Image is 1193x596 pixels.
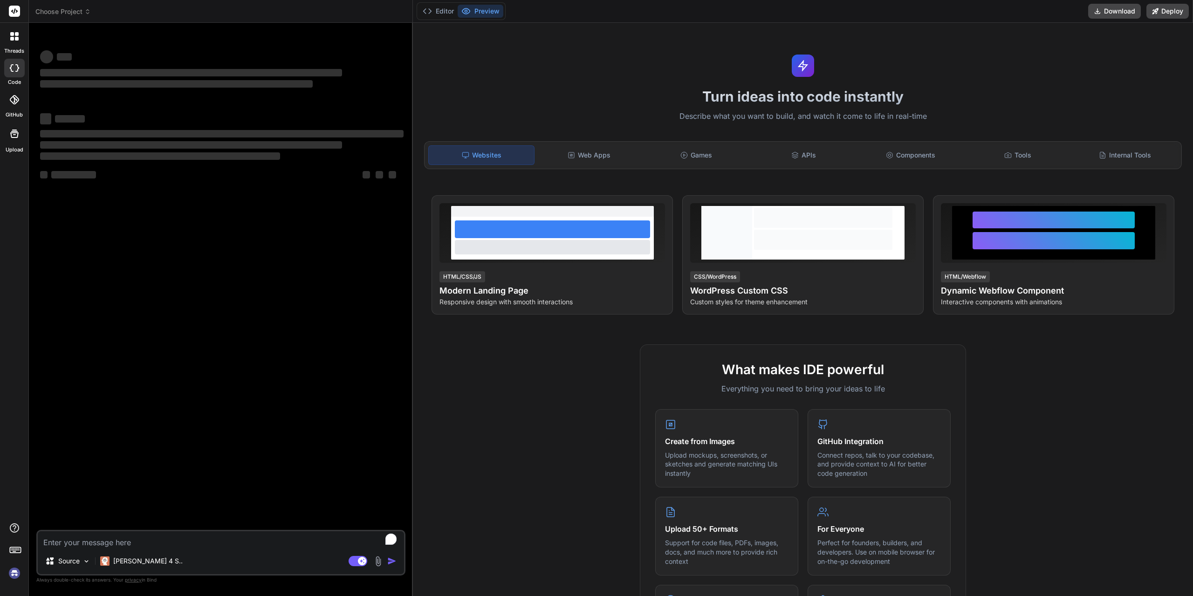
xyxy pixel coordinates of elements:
span: privacy [125,577,142,582]
h2: What makes IDE powerful [655,360,951,379]
div: Internal Tools [1072,145,1178,165]
span: ‌ [55,115,85,123]
p: Interactive components with animations [941,297,1166,307]
div: Websites [428,145,535,165]
div: Tools [965,145,1070,165]
span: Choose Project [35,7,91,16]
div: Web Apps [536,145,642,165]
span: ‌ [389,171,396,178]
span: ‌ [40,50,53,63]
div: HTML/CSS/JS [439,271,485,282]
h4: GitHub Integration [817,436,941,447]
span: ‌ [40,80,313,88]
span: ‌ [40,113,51,124]
h1: Turn ideas into code instantly [418,88,1187,105]
p: Source [58,556,80,566]
div: APIs [751,145,856,165]
span: ‌ [40,69,342,76]
span: ‌ [40,152,280,160]
textarea: To enrich screen reader interactions, please activate Accessibility in Grammarly extension settings [38,531,404,548]
span: ‌ [376,171,383,178]
span: ‌ [40,130,404,137]
p: Always double-check its answers. Your in Bind [36,575,405,584]
h4: For Everyone [817,523,941,534]
label: threads [4,47,24,55]
span: ‌ [40,141,342,149]
p: Support for code files, PDFs, images, docs, and much more to provide rich context [665,538,788,566]
div: CSS/WordPress [690,271,740,282]
p: Responsive design with smooth interactions [439,297,665,307]
h4: WordPress Custom CSS [690,284,916,297]
label: code [8,78,21,86]
h4: Modern Landing Page [439,284,665,297]
button: Download [1088,4,1141,19]
p: Upload mockups, screenshots, or sketches and generate matching UIs instantly [665,451,788,478]
span: ‌ [51,171,96,178]
p: [PERSON_NAME] 4 S.. [113,556,183,566]
p: Perfect for founders, builders, and developers. Use on mobile browser for on-the-go development [817,538,941,566]
button: Deploy [1146,4,1189,19]
span: ‌ [57,53,72,61]
h4: Upload 50+ Formats [665,523,788,534]
h4: Create from Images [665,436,788,447]
div: HTML/Webflow [941,271,990,282]
img: signin [7,565,22,581]
img: Pick Models [82,557,90,565]
span: ‌ [40,171,48,178]
img: Claude 4 Sonnet [100,556,110,566]
h4: Dynamic Webflow Component [941,284,1166,297]
div: Games [644,145,749,165]
img: icon [387,556,397,566]
p: Custom styles for theme enhancement [690,297,916,307]
p: Describe what you want to build, and watch it come to life in real-time [418,110,1187,123]
p: Connect repos, talk to your codebase, and provide context to AI for better code generation [817,451,941,478]
p: Everything you need to bring your ideas to life [655,383,951,394]
div: Components [858,145,963,165]
button: Editor [419,5,458,18]
button: Preview [458,5,503,18]
span: ‌ [363,171,370,178]
img: attachment [373,556,384,567]
label: GitHub [6,111,23,119]
label: Upload [6,146,23,154]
